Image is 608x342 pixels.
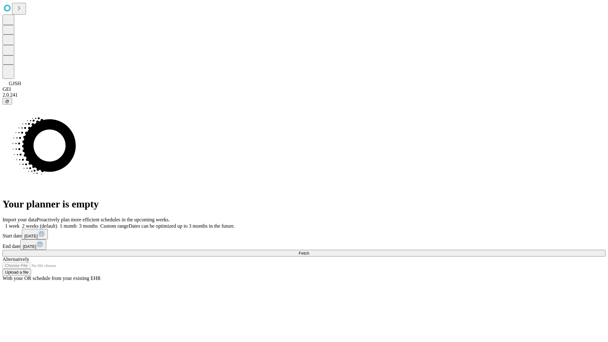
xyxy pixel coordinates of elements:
span: With your OR schedule from your existing EHR [3,275,101,281]
button: Fetch [3,250,605,256]
button: [DATE] [20,239,46,250]
button: @ [3,98,12,104]
span: Fetch [299,251,309,256]
span: Import your data [3,217,37,222]
span: GJSH [9,81,21,86]
span: Alternatively [3,256,29,262]
span: 3 months [79,223,98,229]
div: Start date [3,229,605,239]
span: 1 month [60,223,77,229]
span: @ [5,99,9,104]
div: End date [3,239,605,250]
button: Upload a file [3,269,31,275]
h1: Your planner is empty [3,198,605,210]
button: [DATE] [22,229,48,239]
span: 1 week [5,223,20,229]
div: GEI [3,86,605,92]
span: Proactively plan more efficient schedules in the upcoming weeks. [37,217,170,222]
div: 2.0.241 [3,92,605,98]
span: Custom range [100,223,129,229]
span: [DATE] [23,244,36,249]
span: 2 weeks (default) [22,223,57,229]
span: Dates can be optimized up to 3 months in the future. [129,223,235,229]
span: [DATE] [24,234,38,238]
